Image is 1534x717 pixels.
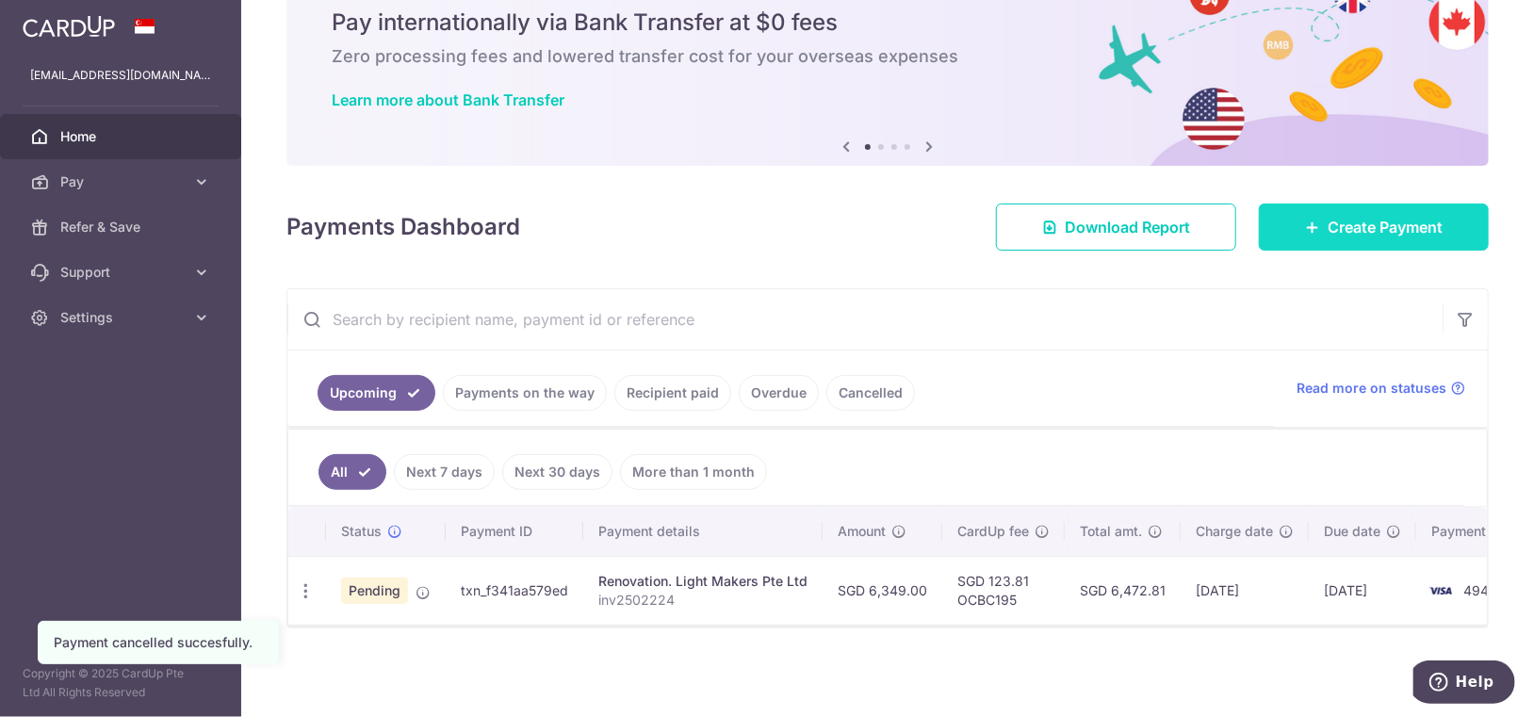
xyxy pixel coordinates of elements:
[1463,582,1497,598] span: 4949
[30,66,211,85] p: [EMAIL_ADDRESS][DOMAIN_NAME]
[60,263,185,282] span: Support
[318,375,435,411] a: Upcoming
[598,591,808,610] p: inv2502224
[54,633,263,652] div: Payment cancelled succesfully.
[318,454,386,490] a: All
[1328,216,1443,238] span: Create Payment
[942,556,1065,625] td: SGD 123.81 OCBC195
[957,522,1029,541] span: CardUp fee
[1324,522,1380,541] span: Due date
[598,572,808,591] div: Renovation. Light Makers Pte Ltd
[60,127,185,146] span: Home
[583,507,823,556] th: Payment details
[60,308,185,327] span: Settings
[838,522,886,541] span: Amount
[23,15,115,38] img: CardUp
[823,556,942,625] td: SGD 6,349.00
[826,375,915,411] a: Cancelled
[341,578,408,604] span: Pending
[1080,522,1142,541] span: Total amt.
[502,454,612,490] a: Next 30 days
[996,204,1236,251] a: Download Report
[446,556,583,625] td: txn_f341aa579ed
[443,375,607,411] a: Payments on the way
[739,375,819,411] a: Overdue
[394,454,495,490] a: Next 7 days
[1065,216,1190,238] span: Download Report
[60,218,185,236] span: Refer & Save
[332,8,1444,38] h5: Pay internationally via Bank Transfer at $0 fees
[1196,522,1273,541] span: Charge date
[60,172,185,191] span: Pay
[1297,379,1446,398] span: Read more on statuses
[332,90,564,109] a: Learn more about Bank Transfer
[1259,204,1489,251] a: Create Payment
[614,375,731,411] a: Recipient paid
[341,522,382,541] span: Status
[1413,660,1515,708] iframe: Opens a widget where you can find more information
[286,210,520,244] h4: Payments Dashboard
[1297,379,1465,398] a: Read more on statuses
[287,289,1443,350] input: Search by recipient name, payment id or reference
[1065,556,1181,625] td: SGD 6,472.81
[332,45,1444,68] h6: Zero processing fees and lowered transfer cost for your overseas expenses
[620,454,767,490] a: More than 1 month
[446,507,583,556] th: Payment ID
[1422,579,1460,602] img: Bank Card
[1181,556,1309,625] td: [DATE]
[1309,556,1416,625] td: [DATE]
